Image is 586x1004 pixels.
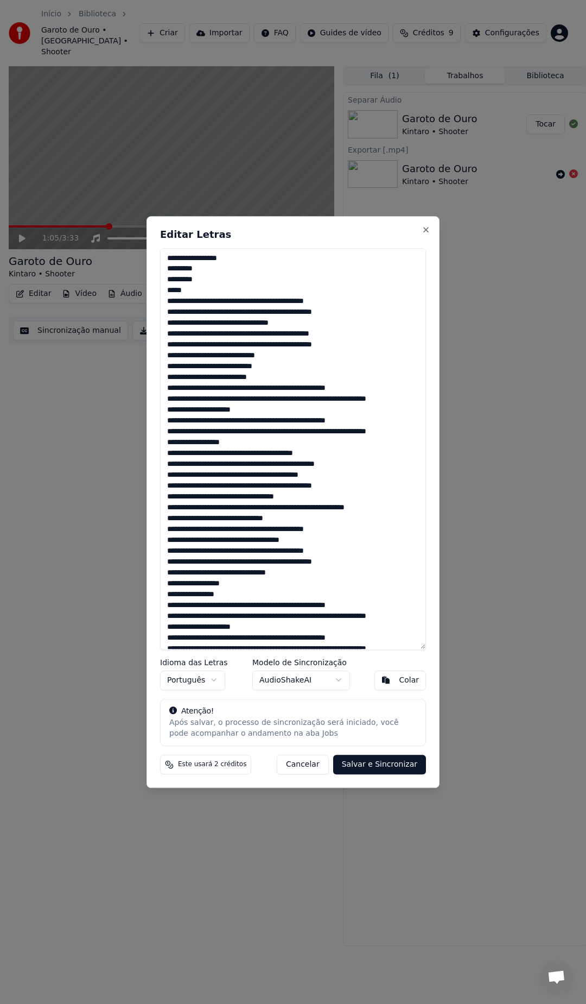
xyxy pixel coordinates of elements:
button: Colar [374,670,426,690]
button: Cancelar [277,755,329,774]
label: Idioma das Letras [160,658,228,666]
span: Este usará 2 créditos [178,760,246,769]
div: Atenção! [169,705,417,716]
button: Salvar e Sincronizar [333,755,426,774]
label: Modelo de Sincronização [252,658,350,666]
div: Após salvar, o processo de sincronização será iniciado, você pode acompanhar o andamento na aba Jobs [169,717,417,739]
h2: Editar Letras [160,230,426,239]
div: Colar [399,674,419,685]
